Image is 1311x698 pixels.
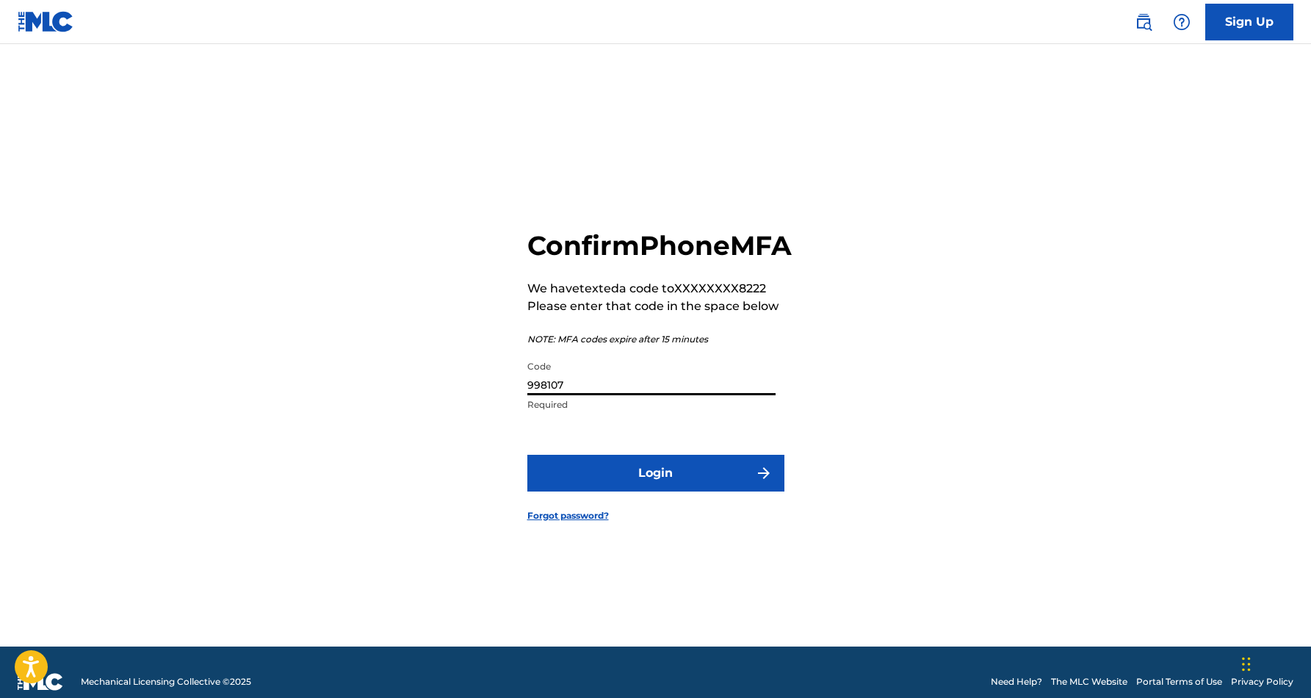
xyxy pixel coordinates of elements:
[1205,4,1293,40] a: Sign Up
[1129,7,1158,37] a: Public Search
[527,298,792,315] p: Please enter that code in the space below
[1051,675,1127,688] a: The MLC Website
[527,333,792,346] p: NOTE: MFA codes expire after 15 minutes
[1167,7,1196,37] div: Help
[81,675,251,688] span: Mechanical Licensing Collective © 2025
[18,11,74,32] img: MLC Logo
[1242,642,1251,686] div: Drag
[1231,675,1293,688] a: Privacy Policy
[991,675,1042,688] a: Need Help?
[1135,13,1152,31] img: search
[527,455,784,492] button: Login
[18,673,63,691] img: logo
[1238,627,1311,698] iframe: Chat Widget
[527,509,609,522] a: Forgot password?
[1173,13,1191,31] img: help
[527,398,776,411] p: Required
[1136,675,1222,688] a: Portal Terms of Use
[527,229,792,262] h2: Confirm Phone MFA
[527,280,792,298] p: We have texted a code to XXXXXXXX8222
[755,464,773,482] img: f7272a7cc735f4ea7f67.svg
